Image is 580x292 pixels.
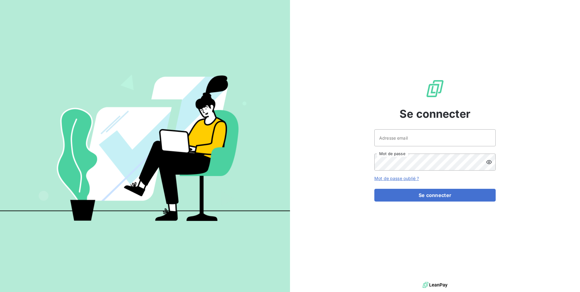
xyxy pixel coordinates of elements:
[425,79,445,98] img: Logo LeanPay
[423,280,447,290] img: logo
[400,106,470,122] span: Se connecter
[374,176,419,181] a: Mot de passe oublié ?
[374,189,496,202] button: Se connecter
[374,129,496,146] input: placeholder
